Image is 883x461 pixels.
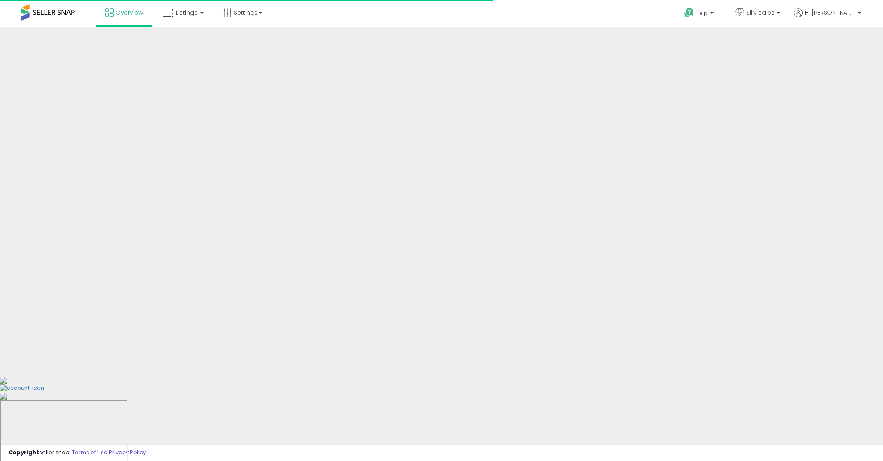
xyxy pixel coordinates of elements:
a: Help [677,1,722,27]
span: Hi [PERSON_NAME] [805,8,855,17]
a: Hi [PERSON_NAME] [794,8,861,27]
i: Get Help [684,8,694,18]
span: Silly sales [746,8,775,17]
span: Help [696,10,708,17]
span: Overview [116,8,143,17]
span: Listings [176,8,198,17]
